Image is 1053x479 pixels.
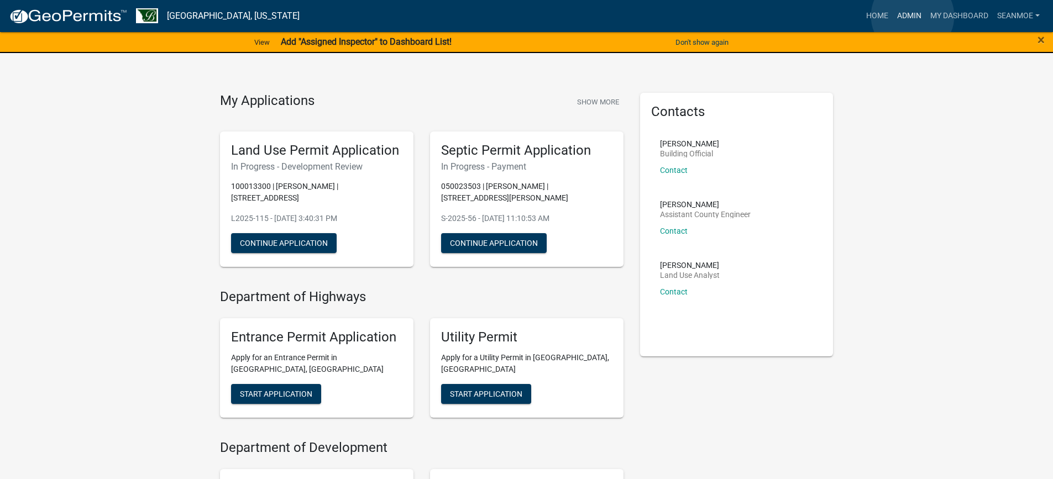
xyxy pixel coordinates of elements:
h5: Entrance Permit Application [231,329,402,345]
a: Contact [660,166,688,175]
p: 100013300 | [PERSON_NAME] | [STREET_ADDRESS] [231,181,402,204]
img: Benton County, Minnesota [136,8,158,23]
a: [GEOGRAPHIC_DATA], [US_STATE] [167,7,300,25]
button: Start Application [231,384,321,404]
p: Apply for an Entrance Permit in [GEOGRAPHIC_DATA], [GEOGRAPHIC_DATA] [231,352,402,375]
button: Start Application [441,384,531,404]
p: Building Official [660,150,719,157]
h4: My Applications [220,93,315,109]
p: [PERSON_NAME] [660,140,719,148]
p: Apply for a Utility Permit in [GEOGRAPHIC_DATA], [GEOGRAPHIC_DATA] [441,352,612,375]
h6: In Progress - Development Review [231,161,402,172]
p: Assistant County Engineer [660,210,751,218]
p: S-2025-56 - [DATE] 11:10:53 AM [441,213,612,224]
p: 050023503 | [PERSON_NAME] | [STREET_ADDRESS][PERSON_NAME] [441,181,612,204]
button: Continue Application [441,233,547,253]
a: Home [862,6,893,27]
h5: Septic Permit Application [441,143,612,159]
button: Don't show again [671,33,733,51]
h4: Department of Highways [220,289,624,305]
p: [PERSON_NAME] [660,261,720,269]
a: Contact [660,227,688,235]
button: Continue Application [231,233,337,253]
span: Start Application [240,389,312,398]
button: Show More [573,93,624,111]
strong: Add "Assigned Inspector" to Dashboard List! [281,36,452,47]
a: Admin [893,6,926,27]
h5: Utility Permit [441,329,612,345]
p: L2025-115 - [DATE] 3:40:31 PM [231,213,402,224]
span: Start Application [450,389,522,398]
a: Contact [660,287,688,296]
h5: Contacts [651,104,823,120]
h6: In Progress - Payment [441,161,612,172]
p: Land Use Analyst [660,271,720,279]
a: View [250,33,274,51]
button: Close [1038,33,1045,46]
a: My Dashboard [926,6,993,27]
h4: Department of Development [220,440,624,456]
a: SeanMoe [993,6,1044,27]
h5: Land Use Permit Application [231,143,402,159]
span: × [1038,32,1045,48]
p: [PERSON_NAME] [660,201,751,208]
